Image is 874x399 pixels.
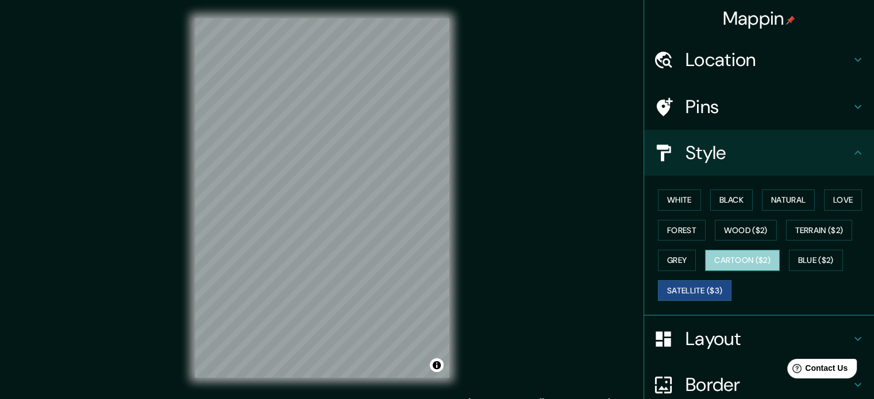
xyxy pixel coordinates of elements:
[772,354,861,386] iframe: Help widget launcher
[686,48,851,71] h4: Location
[686,327,851,350] h4: Layout
[430,358,444,372] button: Toggle attribution
[686,141,851,164] h4: Style
[658,280,731,301] button: Satellite ($3)
[686,95,851,118] h4: Pins
[705,250,780,271] button: Cartoon ($2)
[762,189,815,211] button: Natural
[715,220,777,241] button: Wood ($2)
[644,37,874,83] div: Location
[658,220,706,241] button: Forest
[710,189,753,211] button: Black
[723,7,796,30] h4: Mappin
[786,16,795,25] img: pin-icon.png
[644,84,874,130] div: Pins
[824,189,862,211] button: Love
[658,189,701,211] button: White
[658,250,696,271] button: Grey
[644,130,874,176] div: Style
[195,18,449,378] canvas: Map
[789,250,843,271] button: Blue ($2)
[786,220,853,241] button: Terrain ($2)
[644,316,874,362] div: Layout
[686,373,851,396] h4: Border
